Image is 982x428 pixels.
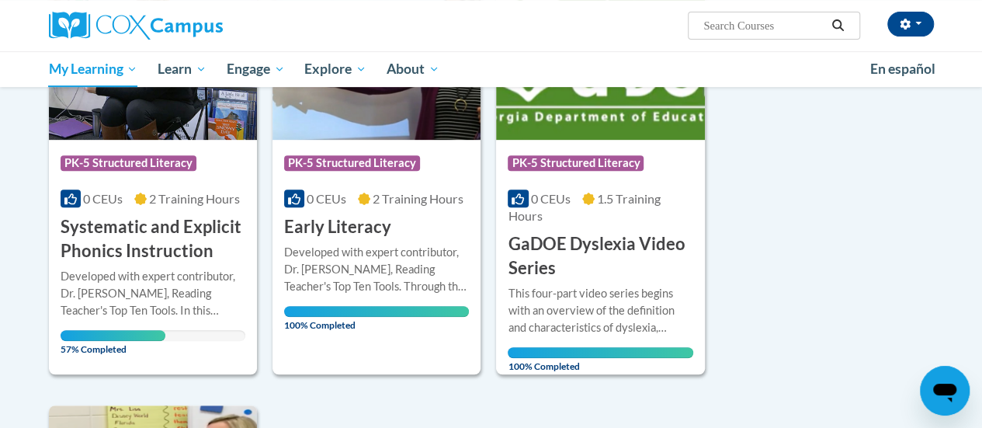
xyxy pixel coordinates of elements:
iframe: Button to launch messaging window [920,366,970,416]
h3: GaDOE Dyslexia Video Series [508,232,692,280]
span: 2 Training Hours [373,191,463,206]
span: PK-5 Structured Literacy [284,155,420,171]
div: This four-part video series begins with an overview of the definition and characteristics of dysl... [508,285,692,336]
span: Engage [227,60,285,78]
button: Search [826,16,849,35]
a: My Learning [39,51,148,87]
span: About [387,60,439,78]
span: 0 CEUs [531,191,571,206]
span: En español [870,61,935,77]
div: Your progress [61,330,166,341]
span: 0 CEUs [83,191,123,206]
span: 100% Completed [508,347,692,372]
span: 1.5 Training Hours [508,191,660,223]
h3: Early Literacy [284,215,391,239]
input: Search Courses [702,16,826,35]
img: Cox Campus [49,12,223,40]
span: 100% Completed [284,306,469,331]
a: About [376,51,449,87]
a: Explore [294,51,376,87]
div: Main menu [37,51,946,87]
span: 57% Completed [61,330,166,355]
a: Engage [217,51,295,87]
div: Your progress [284,306,469,317]
span: 0 CEUs [307,191,346,206]
span: My Learning [48,60,137,78]
span: PK-5 Structured Literacy [508,155,644,171]
button: Account Settings [887,12,934,37]
div: Developed with expert contributor, Dr. [PERSON_NAME], Reading Teacher's Top Ten Tools. In this co... [61,268,245,319]
span: PK-5 Structured Literacy [61,155,196,171]
div: Your progress [508,347,692,358]
span: Learn [158,60,206,78]
div: Developed with expert contributor, Dr. [PERSON_NAME], Reading Teacher's Top Ten Tools. Through th... [284,244,469,295]
a: Cox Campus [49,12,328,40]
a: Learn [147,51,217,87]
h3: Systematic and Explicit Phonics Instruction [61,215,245,263]
span: Explore [304,60,366,78]
span: 2 Training Hours [149,191,240,206]
a: En español [860,53,946,85]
